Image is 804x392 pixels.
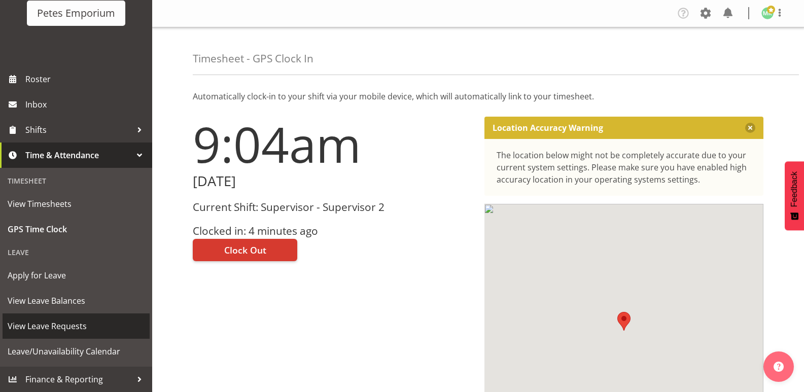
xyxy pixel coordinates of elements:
[193,239,297,261] button: Clock Out
[8,318,145,334] span: View Leave Requests
[774,362,784,372] img: help-xxl-2.png
[3,242,150,263] div: Leave
[25,372,132,387] span: Finance & Reporting
[193,225,472,237] h3: Clocked in: 4 minutes ago
[8,222,145,237] span: GPS Time Clock
[193,201,472,213] h3: Current Shift: Supervisor - Supervisor 2
[224,243,266,257] span: Clock Out
[785,161,804,230] button: Feedback - Show survey
[193,90,763,102] p: Automatically clock-in to your shift via your mobile device, which will automatically link to you...
[25,148,132,163] span: Time & Attendance
[3,263,150,288] a: Apply for Leave
[193,173,472,189] h2: [DATE]
[8,268,145,283] span: Apply for Leave
[8,196,145,211] span: View Timesheets
[3,170,150,191] div: Timesheet
[25,122,132,137] span: Shifts
[761,7,774,19] img: melanie-richardson713.jpg
[8,293,145,308] span: View Leave Balances
[497,149,752,186] div: The location below might not be completely accurate due to your current system settings. Please m...
[25,72,147,87] span: Roster
[3,288,150,313] a: View Leave Balances
[493,123,603,133] p: Location Accuracy Warning
[8,344,145,359] span: Leave/Unavailability Calendar
[3,339,150,364] a: Leave/Unavailability Calendar
[193,117,472,171] h1: 9:04am
[790,171,799,207] span: Feedback
[3,217,150,242] a: GPS Time Clock
[745,123,755,133] button: Close message
[25,97,147,112] span: Inbox
[3,313,150,339] a: View Leave Requests
[193,53,313,64] h4: Timesheet - GPS Clock In
[37,6,115,21] div: Petes Emporium
[3,191,150,217] a: View Timesheets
